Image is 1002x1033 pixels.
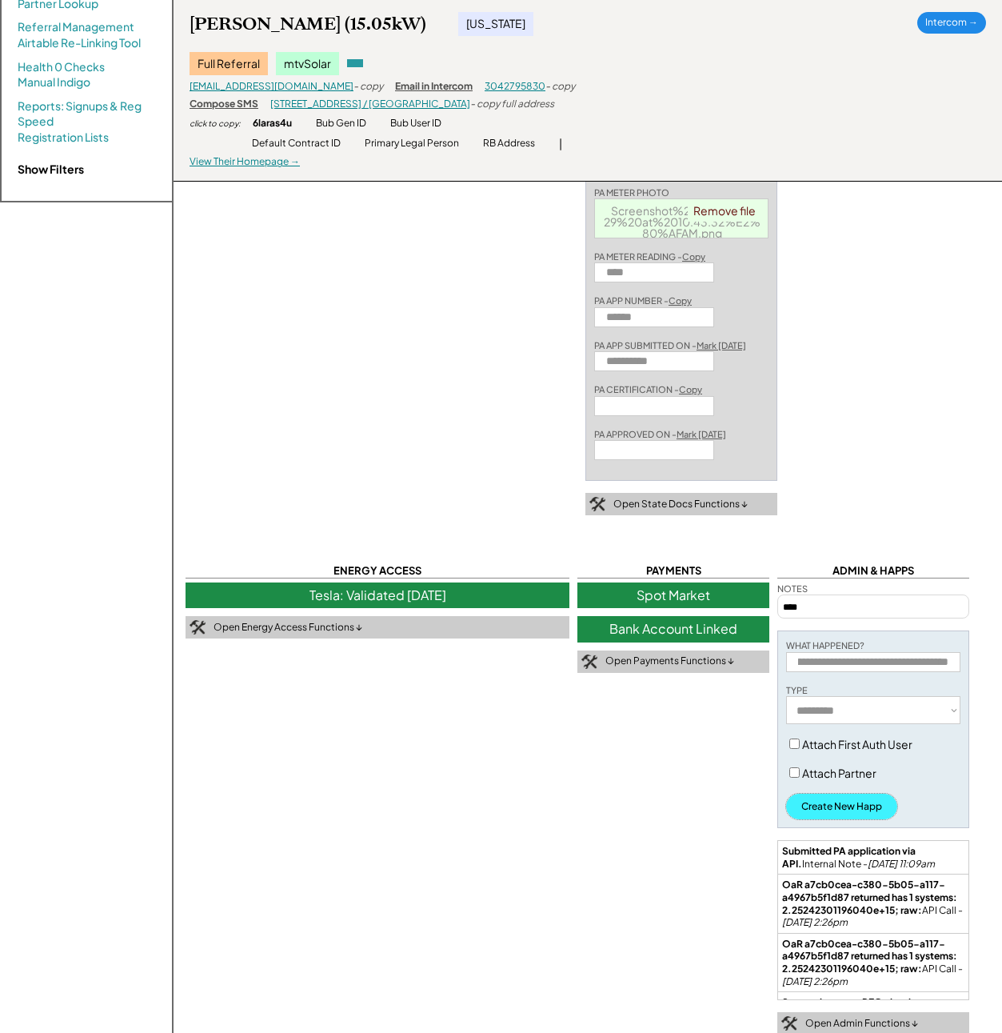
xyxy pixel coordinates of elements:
div: - copy [545,80,575,94]
div: Intercom → [917,12,986,34]
em: [DATE] 2:26pm [782,916,848,928]
img: tool-icon.png [781,1016,797,1031]
div: click to copy: [190,118,241,129]
img: tool-icon.png [581,655,597,669]
a: Reports: Signups & Reg Speed [18,98,156,130]
a: Airtable Re-Linking Tool [18,35,141,51]
strong: OaR a7cb0cea-c380-5b05-a117-a4967b5f1d87 returned has 1 systems: 2.25242301196040e+15; raw: [782,938,959,975]
div: Open Admin Functions ↓ [805,1017,918,1031]
em: [DATE] 2:26pm [782,975,848,987]
div: Internal Note - [782,845,964,870]
div: Open Energy Access Functions ↓ [214,621,362,635]
div: Primary Legal Person [365,137,459,150]
div: PA METER PHOTO [594,186,669,198]
div: Default Contract ID [252,137,341,150]
div: 6laras4u [253,117,292,130]
div: API Call - [782,879,964,928]
u: Copy [682,251,705,262]
label: Attach Partner [802,766,876,780]
div: View Their Homepage → [190,155,300,169]
div: PA METER READING - [594,250,705,262]
div: Email in Intercom [395,80,473,94]
label: Attach First Auth User [802,737,912,751]
a: Remove file [688,199,761,222]
div: Compose SMS [190,98,258,111]
a: Screenshot%202025-08-29%20at%2010.43.32%E2%80%AFAM.png [604,203,760,240]
div: [PERSON_NAME] (15.05kW) [190,13,426,35]
div: Bub User ID [390,117,441,130]
strong: Sent welcome to RECmint signup email [782,996,936,1021]
div: [US_STATE] [458,12,533,36]
div: Spot Market [577,583,769,608]
div: PA APP NUMBER - [594,294,692,306]
div: Open State Docs Functions ↓ [613,498,748,511]
u: Copy [669,295,692,306]
div: - copy full address [470,98,554,111]
div: Bub Gen ID [316,117,366,130]
a: Registration Lists [18,130,109,146]
u: Copy [679,384,702,394]
div: Open Payments Functions ↓ [605,655,734,668]
a: 3042795830 [485,80,545,92]
div: NOTES [777,583,808,595]
a: [STREET_ADDRESS] / [GEOGRAPHIC_DATA] [270,98,470,110]
div: PA CERTIFICATION - [594,383,702,395]
div: PAYMENTS [577,563,769,579]
div: | [559,136,562,152]
div: mtvSolar [276,52,339,76]
div: Bank Account Linked [577,616,769,642]
div: RB Address [483,137,535,150]
div: PA APPROVED ON - [594,428,726,440]
a: Referral Management [18,19,134,35]
div: API Call - [782,938,964,987]
button: Create New Happ [786,794,897,819]
div: Email Sent Auto - [782,996,964,1021]
u: Mark [DATE] [677,429,726,439]
div: ADMIN & HAPPS [777,563,969,579]
div: PA APP SUBMITTED ON - [594,339,746,351]
div: WHAT HAPPENED? [786,639,864,651]
div: TYPE [786,684,808,696]
u: Mark [DATE] [697,340,746,350]
div: - copy [353,80,383,94]
div: Tesla: Validated [DATE] [186,583,569,608]
strong: Submitted PA application via API. [782,845,917,870]
img: tool-icon.png [589,497,605,511]
strong: Show Filters [18,162,84,176]
a: [EMAIL_ADDRESS][DOMAIN_NAME] [190,80,353,92]
div: Full Referral [190,52,268,76]
a: Manual Indigo [18,74,90,90]
div: ENERGY ACCESS [186,563,569,579]
strong: OaR a7cb0cea-c380-5b05-a117-a4967b5f1d87 returned has 1 systems: 2.25242301196040e+15; raw: [782,879,959,915]
a: Health 0 Checks [18,59,105,75]
img: tool-icon.png [190,620,206,635]
em: [DATE] 11:09am [868,858,935,870]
